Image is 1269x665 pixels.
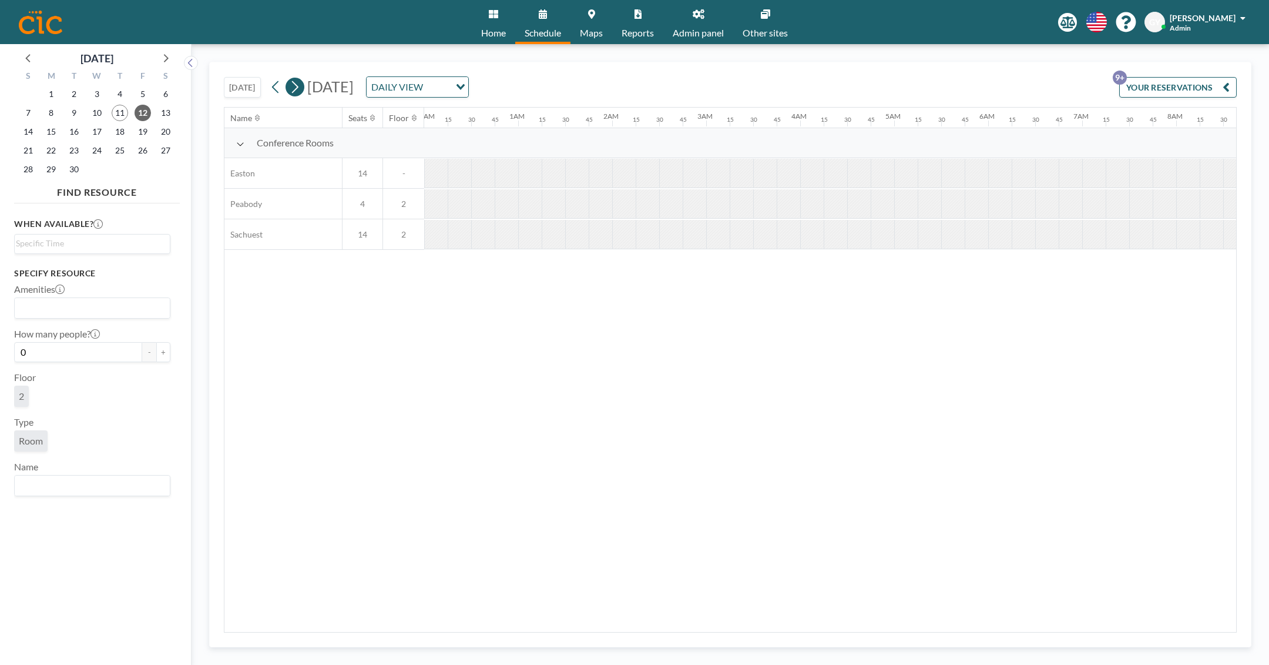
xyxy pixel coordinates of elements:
span: Thursday, September 18, 2025 [112,123,128,140]
button: + [156,342,170,362]
div: Search for option [15,298,170,318]
span: - [383,168,424,179]
div: 45 [586,116,593,123]
span: Thursday, September 25, 2025 [112,142,128,159]
div: 3AM [697,112,713,121]
span: Reports [622,28,654,38]
div: 45 [774,116,781,123]
label: Name [14,461,38,473]
input: Search for option [427,79,449,95]
div: 30 [1126,116,1133,123]
span: Maps [580,28,603,38]
div: F [131,69,154,85]
div: 30 [1032,116,1039,123]
span: Schedule [525,28,561,38]
div: 15 [1197,116,1204,123]
div: 30 [468,116,475,123]
div: 15 [1103,116,1110,123]
span: Tuesday, September 23, 2025 [66,142,82,159]
span: DAILY VIEW [369,79,425,95]
div: Name [230,113,252,123]
span: Saturday, September 20, 2025 [157,123,174,140]
div: 6AM [979,112,995,121]
div: 30 [656,116,663,123]
div: 15 [445,116,452,123]
div: [DATE] [80,50,113,66]
span: [PERSON_NAME] [1170,13,1236,23]
div: 15 [633,116,640,123]
span: Thursday, September 4, 2025 [112,86,128,102]
span: Home [481,28,506,38]
label: Floor [14,372,36,383]
span: Tuesday, September 9, 2025 [66,105,82,121]
div: W [86,69,109,85]
div: Search for option [15,476,170,496]
div: Floor [389,113,409,123]
button: YOUR RESERVATIONS9+ [1119,77,1237,98]
label: Type [14,416,33,428]
span: Admin [1170,24,1191,32]
div: T [63,69,86,85]
button: - [142,342,156,362]
span: Sunday, September 7, 2025 [20,105,36,121]
span: Friday, September 26, 2025 [135,142,151,159]
div: 30 [562,116,569,123]
div: 15 [915,116,922,123]
span: Sunday, September 21, 2025 [20,142,36,159]
span: Saturday, September 27, 2025 [157,142,174,159]
span: 2 [383,229,424,240]
span: Friday, September 5, 2025 [135,86,151,102]
button: [DATE] [224,77,261,98]
span: Monday, September 22, 2025 [43,142,59,159]
span: 4 [343,199,382,209]
div: 45 [962,116,969,123]
div: 15 [727,116,734,123]
div: 45 [1056,116,1063,123]
span: 14 [343,229,382,240]
div: Search for option [367,77,468,97]
span: Saturday, September 13, 2025 [157,105,174,121]
p: 9+ [1113,71,1127,85]
div: 12AM [415,112,435,121]
div: 4AM [791,112,807,121]
span: GY [1149,17,1160,28]
label: How many people? [14,328,100,340]
div: T [108,69,131,85]
h3: Specify resource [14,268,170,279]
span: Tuesday, September 30, 2025 [66,161,82,178]
div: 45 [492,116,499,123]
span: Monday, September 29, 2025 [43,161,59,178]
span: Sunday, September 14, 2025 [20,123,36,140]
div: S [154,69,177,85]
span: Room [19,435,43,447]
div: 30 [1220,116,1227,123]
label: Amenities [14,283,65,295]
span: Wednesday, September 24, 2025 [89,142,105,159]
div: 45 [680,116,687,123]
span: Peabody [224,199,262,209]
span: Monday, September 8, 2025 [43,105,59,121]
div: 45 [1150,116,1157,123]
span: Thursday, September 11, 2025 [112,105,128,121]
img: organization-logo [19,11,62,34]
div: 1AM [509,112,525,121]
div: M [40,69,63,85]
div: 30 [844,116,851,123]
div: 45 [868,116,875,123]
div: 30 [750,116,757,123]
span: Sunday, September 28, 2025 [20,161,36,178]
span: Sachuest [224,229,263,240]
span: Friday, September 12, 2025 [135,105,151,121]
div: 7AM [1073,112,1089,121]
span: 14 [343,168,382,179]
span: Conference Rooms [257,137,334,149]
span: Easton [224,168,255,179]
span: Tuesday, September 16, 2025 [66,123,82,140]
span: Friday, September 19, 2025 [135,123,151,140]
div: 8AM [1167,112,1183,121]
div: 30 [938,116,945,123]
span: [DATE] [307,78,354,95]
span: Tuesday, September 2, 2025 [66,86,82,102]
span: Wednesday, September 17, 2025 [89,123,105,140]
div: Search for option [15,235,170,252]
